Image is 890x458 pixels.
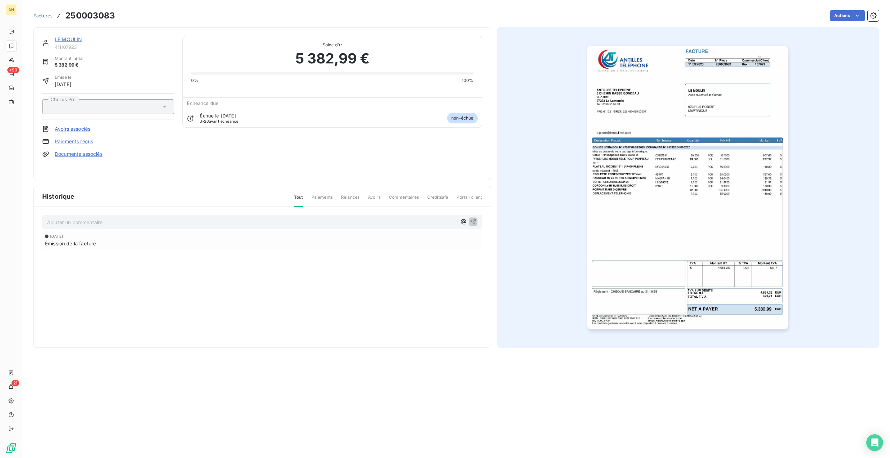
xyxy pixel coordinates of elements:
span: Relances [341,194,360,206]
h3: 250003083 [65,9,115,22]
span: Portail client [457,194,482,206]
a: LE MOULIN [55,36,82,42]
span: J-20 [200,119,209,124]
span: 100% [462,77,474,84]
span: 21 [12,380,19,386]
img: invoice_thumbnail [587,46,788,329]
span: Paiements [311,194,333,206]
span: Creditsafe [427,194,448,206]
span: 5 382,99 € [295,48,370,69]
span: Factures [33,13,53,18]
span: Avoirs [368,194,380,206]
span: 0% [191,77,198,84]
span: Émise le [55,74,71,81]
a: Avoirs associés [55,125,90,132]
span: Émission de la facture [45,240,96,247]
span: Solde dû : [191,42,473,48]
a: Factures [33,12,53,19]
a: Paiements reçus [55,138,93,145]
span: Historique [42,192,75,201]
span: Échue le [DATE] [200,113,236,119]
span: Tout [294,194,303,207]
div: AN [6,4,17,15]
span: 411107923 [55,44,174,50]
span: [DATE] [50,234,63,238]
span: Échéance due [187,100,219,106]
span: Commentaires [389,194,419,206]
img: Logo LeanPay [6,443,17,454]
span: Montant initial [55,55,83,62]
span: non-échue [447,113,477,123]
span: avant échéance [200,119,238,123]
button: Actions [830,10,865,21]
div: Open Intercom Messenger [866,434,883,451]
a: Documents associés [55,151,103,158]
span: 5 382,99 € [55,62,83,69]
span: +99 [7,67,19,73]
span: [DATE] [55,81,71,88]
